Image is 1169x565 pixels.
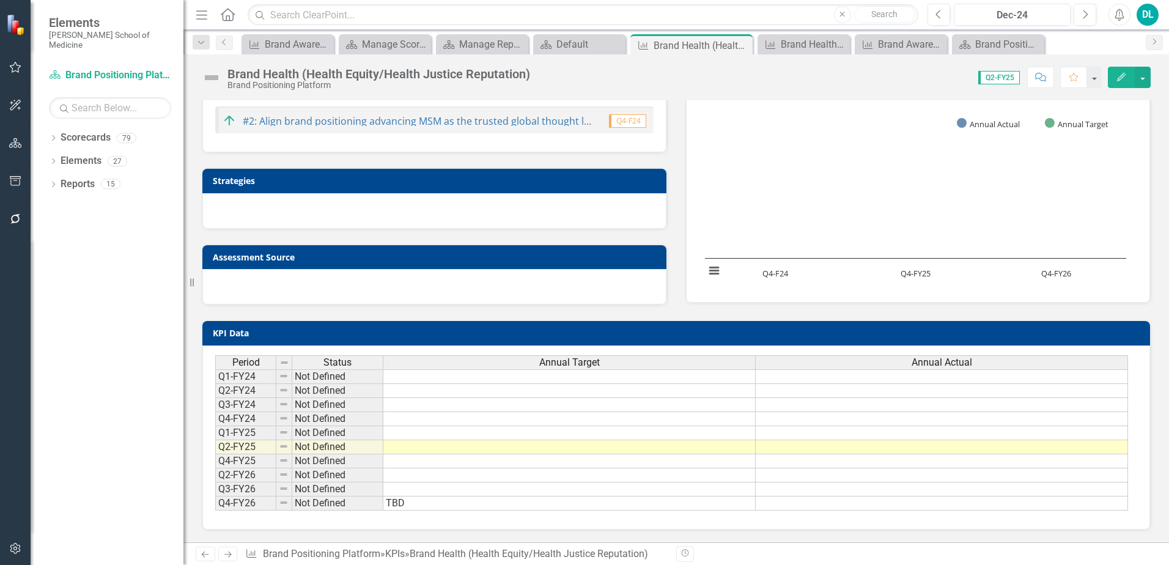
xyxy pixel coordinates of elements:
[265,37,331,52] div: Brand Awareness (Social Media Engagements)
[1137,4,1159,26] button: DL
[975,37,1041,52] div: Brand Positioning Platform Scorecard
[292,369,383,384] td: Not Defined
[49,97,171,119] input: Search Below...
[279,427,289,437] img: 8DAGhfEEPCf229AAAAAElFTkSuQmCC
[279,413,289,423] img: 8DAGhfEEPCf229AAAAAElFTkSuQmCC
[912,357,972,368] span: Annual Actual
[878,37,944,52] div: Brand Awareness (Earned Media Impressions)
[957,117,1033,130] button: Show Annual Actual
[901,268,931,279] text: Q4-FY25
[215,384,276,398] td: Q2-FY24
[410,548,648,559] div: Brand Health (Health Equity/Health Justice Reputation)
[215,482,276,497] td: Q3-FY26
[213,328,1144,338] h3: KPI Data
[1041,268,1071,279] text: Q4-FY26
[1045,117,1122,130] button: Show Annual Target
[215,454,276,468] td: Q4-FY25
[954,4,1071,26] button: Dec-24
[292,497,383,511] td: Not Defined
[699,106,1132,290] svg: Interactive chart
[279,456,289,465] img: 8DAGhfEEPCf229AAAAAElFTkSuQmCC
[279,371,289,381] img: 8DAGhfEEPCf229AAAAAElFTkSuQmCC
[215,369,276,384] td: Q1-FY24
[292,426,383,440] td: Not Defined
[536,37,622,52] a: Default
[117,133,136,143] div: 79
[556,37,622,52] div: Default
[978,71,1020,84] span: Q2-FY25
[61,154,101,168] a: Elements
[292,454,383,468] td: Not Defined
[215,412,276,426] td: Q4-FY24
[49,30,171,50] small: [PERSON_NAME] School of Medicine
[761,37,847,52] a: Brand Health (MSM Social Mission Recognition)
[232,357,260,368] span: Period
[342,37,428,52] a: Manage Scorecards
[762,268,789,279] text: Q4-F24
[699,106,1137,290] div: Chart. Highcharts interactive chart.
[871,9,898,19] span: Search
[858,37,944,52] a: Brand Awareness (Earned Media Impressions)
[49,15,171,30] span: Elements
[243,114,882,128] a: #2: Align brand positioning advancing MSM as the trusted global thought leader of health equity a...
[245,37,331,52] a: Brand Awareness (Social Media Engagements)
[279,484,289,493] img: 8DAGhfEEPCf229AAAAAElFTkSuQmCC
[539,357,600,368] span: Annual Target
[706,262,723,279] button: View chart menu, Chart
[227,67,530,81] div: Brand Health (Health Equity/Health Justice Reputation)
[854,6,915,23] button: Search
[292,482,383,497] td: Not Defined
[279,358,289,367] img: 8DAGhfEEPCf229AAAAAElFTkSuQmCC
[248,4,918,26] input: Search ClearPoint...
[385,548,405,559] a: KPIs
[609,114,646,128] span: Q4-F24
[781,37,847,52] div: Brand Health (MSM Social Mission Recognition)
[215,440,276,454] td: Q2-FY25
[292,384,383,398] td: Not Defined
[292,440,383,454] td: Not Defined
[323,357,352,368] span: Status
[108,156,127,166] div: 27
[292,398,383,412] td: Not Defined
[202,68,221,87] img: Not Defined
[49,68,171,83] a: Brand Positioning Platform
[61,131,111,145] a: Scorecards
[6,14,28,35] img: ClearPoint Strategy
[383,497,756,511] td: TBD
[213,253,660,262] h3: Assessment Source
[279,441,289,451] img: 8DAGhfEEPCf229AAAAAElFTkSuQmCC
[958,8,1066,23] div: Dec-24
[459,37,525,52] div: Manage Reports
[213,176,660,185] h3: Strategies
[227,81,530,90] div: Brand Positioning Platform
[439,37,525,52] a: Manage Reports
[101,179,120,190] div: 15
[292,412,383,426] td: Not Defined
[263,548,380,559] a: Brand Positioning Platform
[245,547,667,561] div: » »
[215,468,276,482] td: Q2-FY26
[215,398,276,412] td: Q3-FY24
[279,470,289,479] img: 8DAGhfEEPCf229AAAAAElFTkSuQmCC
[279,498,289,508] img: 8DAGhfEEPCf229AAAAAElFTkSuQmCC
[61,177,95,191] a: Reports
[955,37,1041,52] a: Brand Positioning Platform Scorecard
[215,497,276,511] td: Q4-FY26
[279,385,289,395] img: 8DAGhfEEPCf229AAAAAElFTkSuQmCC
[222,113,237,128] img: Target Met or Exceeded
[279,399,289,409] img: 8DAGhfEEPCf229AAAAAElFTkSuQmCC
[654,38,750,53] div: Brand Health (Health Equity/Health Justice Reputation)
[215,426,276,440] td: Q1-FY25
[362,37,428,52] div: Manage Scorecards
[292,468,383,482] td: Not Defined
